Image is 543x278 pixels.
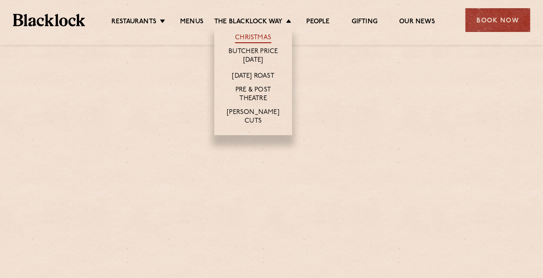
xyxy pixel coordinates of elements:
[13,14,85,26] img: BL_Textured_Logo-footer-cropped.svg
[235,34,271,43] a: Christmas
[111,18,156,27] a: Restaurants
[306,18,330,27] a: People
[351,18,377,27] a: Gifting
[223,47,283,66] a: Butcher Price [DATE]
[232,72,274,82] a: [DATE] Roast
[214,18,283,27] a: The Blacklock Way
[223,108,283,126] a: [PERSON_NAME] Cuts
[223,86,283,104] a: Pre & Post Theatre
[180,18,203,27] a: Menus
[465,8,530,32] div: Book Now
[399,18,435,27] a: Our News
